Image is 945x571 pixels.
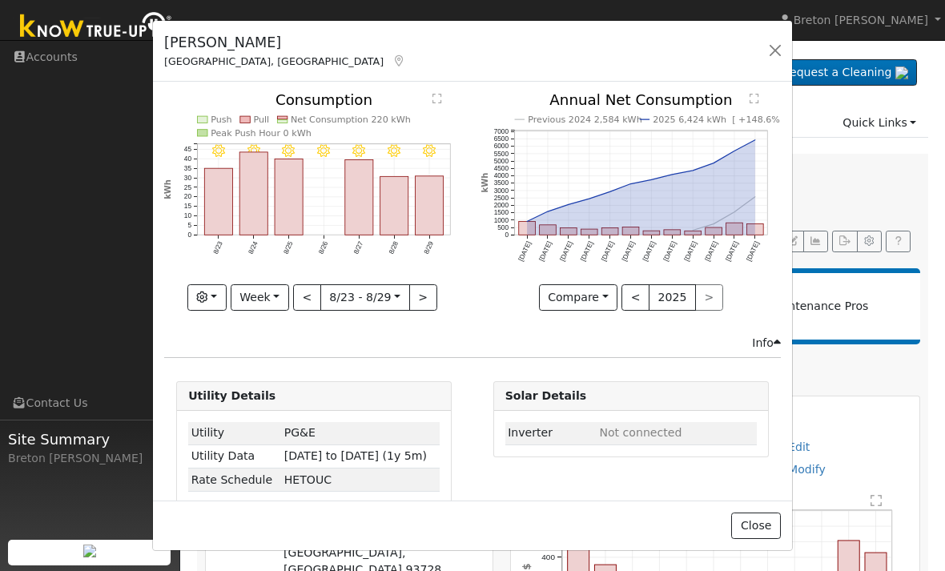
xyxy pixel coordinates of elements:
[481,173,489,193] text: kWh
[293,284,321,312] button: <
[254,115,270,126] text: Pull
[188,468,281,492] td: Rate Schedule
[712,223,714,226] circle: onclick=""
[493,209,509,217] text: 1500
[345,160,373,235] rect: onclick=""
[493,216,509,224] text: 1000
[184,164,192,172] text: 35
[528,115,642,126] text: Previous 2024 2,584 kWh
[283,145,296,158] i: 8/25 - Clear
[493,179,509,187] text: 3500
[184,193,192,201] text: 20
[422,240,435,255] text: 8/29
[204,169,232,235] rect: onclick=""
[599,426,682,439] span: ID: null, authorized: None
[493,135,509,143] text: 6500
[184,183,192,191] text: 25
[211,240,224,255] text: 8/23
[653,115,786,126] text: 2025 6,424 kWh [ +148.6% ]
[557,240,573,263] text: [DATE]
[622,227,639,235] rect: onclick=""
[320,284,410,312] button: 8/23 - 8/29
[726,223,742,235] rect: onclick=""
[432,94,442,105] text: 
[318,145,331,158] i: 8/26 - Clear
[212,145,225,158] i: 8/23 - Clear
[537,240,553,263] text: [DATE]
[409,284,437,312] button: >
[188,444,281,468] td: Utility Data
[184,155,192,163] text: 40
[493,127,509,135] text: 7000
[588,198,590,200] circle: onclick=""
[685,231,702,235] rect: onclick=""
[493,143,509,151] text: 6000
[724,240,740,263] text: [DATE]
[184,146,192,154] text: 45
[388,145,400,158] i: 8/28 - Clear
[745,240,761,263] text: [DATE]
[649,179,652,181] circle: onclick=""
[284,426,316,439] span: ID: 17012638, authorized: 06/30/25
[752,335,781,352] div: Info
[188,389,275,402] strong: Utility Details
[664,230,681,235] rect: onclick=""
[282,240,295,255] text: 8/25
[247,240,259,255] text: 8/24
[620,240,636,263] text: [DATE]
[211,115,232,126] text: Push
[211,128,312,139] text: Peak Push Hour 0 kWh
[518,222,535,235] rect: onclick=""
[188,222,192,230] text: 5
[493,164,509,172] text: 4500
[691,229,694,231] circle: onclick=""
[712,162,714,164] circle: onclick=""
[184,212,192,220] text: 10
[560,228,577,235] rect: onclick=""
[649,284,696,312] button: 2025
[163,180,172,200] text: kWh
[754,139,756,142] circle: onclick=""
[578,240,594,263] text: [DATE]
[754,195,756,198] circle: onclick=""
[567,203,569,206] circle: onclick=""
[643,231,660,235] rect: onclick=""
[164,55,384,67] span: [GEOGRAPHIC_DATA], [GEOGRAPHIC_DATA]
[392,54,406,67] a: Map
[682,240,698,263] text: [DATE]
[493,187,509,195] text: 3000
[505,389,586,402] strong: Solar Details
[599,240,615,263] text: [DATE]
[284,473,332,486] span: X
[525,220,528,223] circle: onclick=""
[493,150,509,158] text: 5500
[291,115,411,126] text: Net Consumption 220 kWh
[164,32,406,53] h5: [PERSON_NAME]
[493,157,509,165] text: 5000
[733,150,735,152] circle: onclick=""
[601,228,618,235] rect: onclick=""
[317,240,330,255] text: 8/26
[493,172,509,180] text: 4000
[609,191,611,193] circle: onclick=""
[731,513,780,540] button: Close
[670,174,673,176] circle: onclick=""
[493,202,509,210] text: 2000
[629,183,632,185] circle: onclick=""
[691,170,694,172] circle: onclick=""
[539,225,556,235] rect: onclick=""
[416,176,444,235] rect: onclick=""
[539,284,618,312] button: Compare
[188,231,192,239] text: 0
[247,145,260,158] i: 8/24 - Clear
[546,211,549,213] circle: onclick=""
[497,223,509,231] text: 500
[746,224,763,235] rect: onclick=""
[505,422,597,445] td: Inverter
[733,211,735,214] circle: onclick=""
[231,284,289,312] button: Week
[641,240,657,263] text: [DATE]
[275,159,303,235] rect: onclick=""
[549,91,733,108] text: Annual Net Consumption
[275,91,372,108] text: Consumption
